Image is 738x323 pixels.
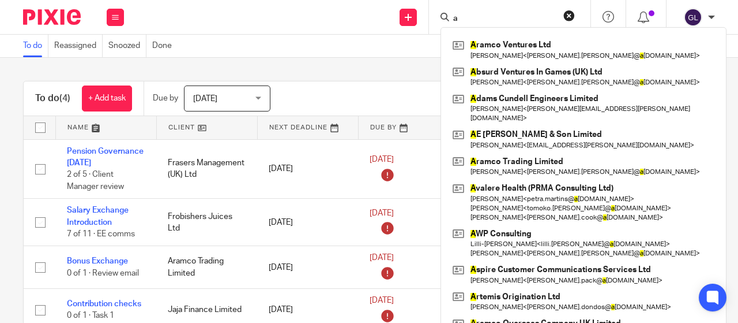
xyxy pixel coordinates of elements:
[370,296,394,305] span: [DATE]
[452,14,556,24] input: Search
[108,35,146,57] a: Snoozed
[59,94,70,103] span: (4)
[67,147,144,167] a: Pension Governance [DATE]
[563,10,575,21] button: Clear
[153,92,178,104] p: Due by
[370,209,394,217] span: [DATE]
[152,35,178,57] a: Done
[370,155,394,164] span: [DATE]
[67,300,141,308] a: Contribution checks
[82,86,132,112] a: + Add task
[257,246,358,289] td: [DATE]
[67,257,128,265] a: Bonus Exchange
[54,35,103,57] a: Reassigned
[156,139,257,199] td: Frasers Management (UK) Ltd
[23,35,48,57] a: To do
[23,9,81,25] img: Pixie
[156,199,257,246] td: Frobishers Juices Ltd
[67,269,139,277] span: 0 of 1 · Review email
[257,139,358,199] td: [DATE]
[67,230,135,238] span: 7 of 11 · EE comms
[67,170,124,191] span: 2 of 5 · Client Manager review
[370,254,394,262] span: [DATE]
[67,312,114,320] span: 0 of 1 · Task 1
[67,206,129,226] a: Salary Exchange Introduction
[257,199,358,246] td: [DATE]
[684,8,702,27] img: svg%3E
[193,95,217,103] span: [DATE]
[35,92,70,105] h1: To do
[156,246,257,289] td: Aramco Trading Limited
